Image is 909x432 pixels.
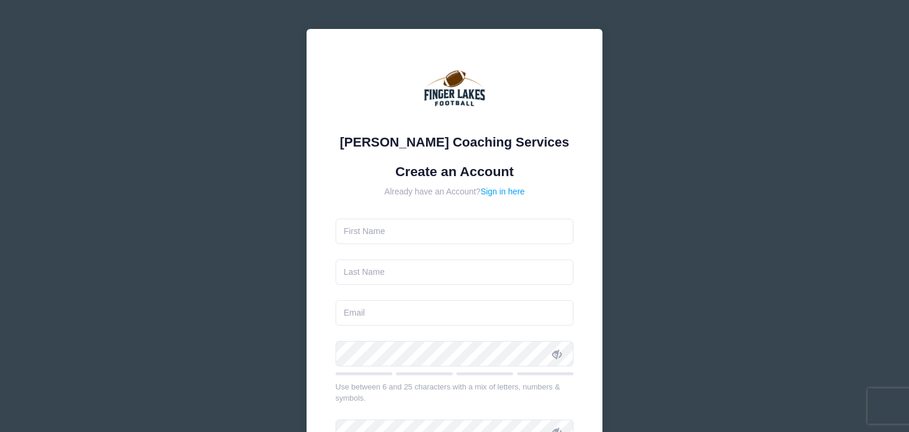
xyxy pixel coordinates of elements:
input: First Name [336,219,574,244]
div: Use between 6 and 25 characters with a mix of letters, numbers & symbols. [336,381,574,404]
input: Last Name [336,259,574,285]
h1: Create an Account [336,164,574,180]
a: Sign in here [481,187,525,196]
div: Already have an Account? [336,186,574,198]
img: Archer Coaching Services [419,58,490,129]
div: [PERSON_NAME] Coaching Services [336,132,574,152]
input: Email [336,300,574,326]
